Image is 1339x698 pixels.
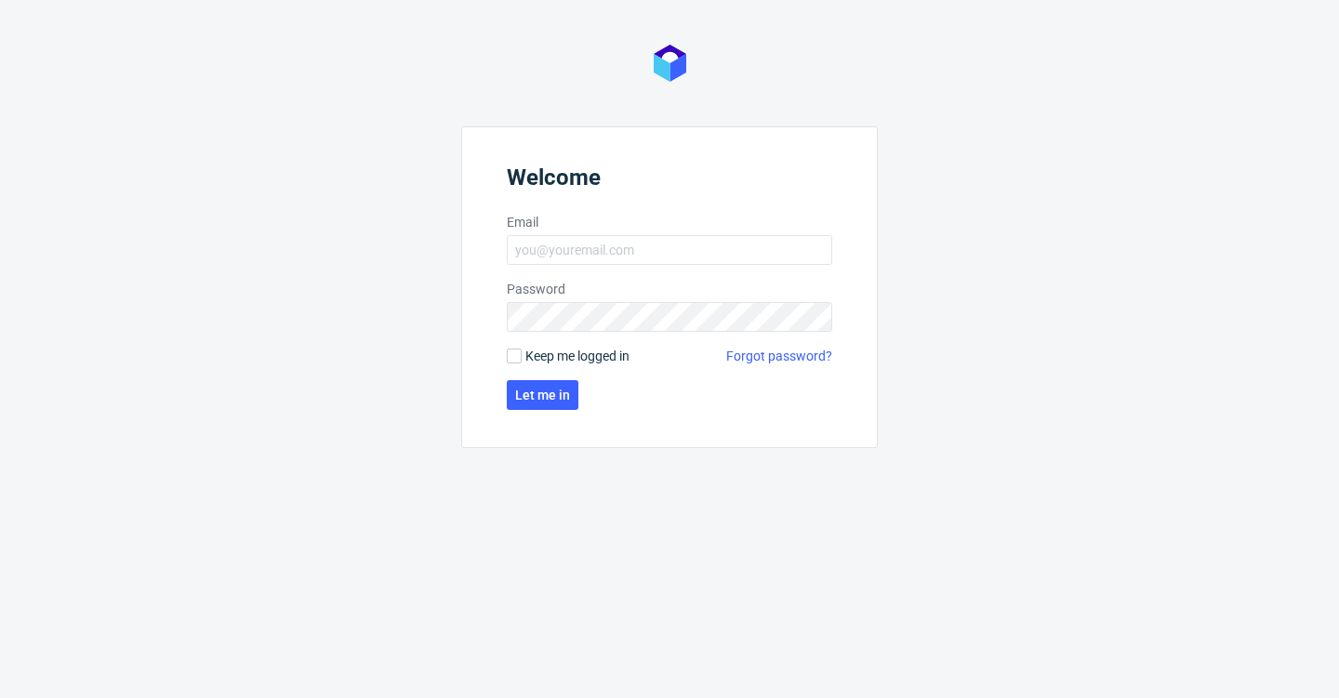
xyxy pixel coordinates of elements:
[507,380,578,410] button: Let me in
[525,347,630,365] span: Keep me logged in
[515,389,570,402] span: Let me in
[507,165,832,198] header: Welcome
[726,347,832,365] a: Forgot password?
[507,280,832,298] label: Password
[507,235,832,265] input: you@youremail.com
[507,213,832,231] label: Email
